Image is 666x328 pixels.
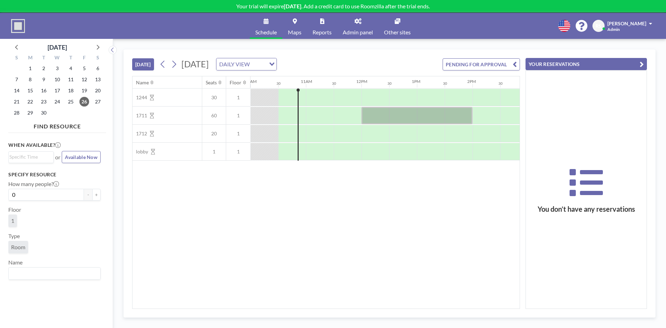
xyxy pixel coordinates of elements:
[226,149,250,155] span: 1
[216,58,276,70] div: Search for option
[412,79,420,84] div: 1PM
[356,79,367,84] div: 12PM
[8,180,59,187] label: How many people?
[52,64,62,73] span: Wednesday, September 3, 2025
[276,81,281,86] div: 30
[10,54,24,63] div: S
[8,120,106,130] h4: FIND RESOURCE
[25,97,35,107] span: Monday, September 22, 2025
[206,79,217,86] div: Seats
[25,86,35,95] span: Monday, September 15, 2025
[136,79,149,86] div: Name
[62,151,101,163] button: Available Now
[202,94,226,101] span: 30
[288,30,301,35] span: Maps
[79,97,89,107] span: Friday, September 26, 2025
[77,54,91,63] div: F
[387,81,392,86] div: 30
[12,75,22,84] span: Sunday, September 7, 2025
[307,13,337,39] a: Reports
[11,244,25,251] span: Room
[218,60,251,69] span: DAILY VIEW
[9,153,50,161] input: Search for option
[132,58,154,70] button: [DATE]
[202,149,226,155] span: 1
[607,27,620,32] span: Admin
[52,75,62,84] span: Wednesday, September 10, 2025
[443,58,520,70] button: PENDING FOR APPROVAL
[384,30,411,35] span: Other sites
[79,64,89,73] span: Friday, September 5, 2025
[65,154,97,160] span: Available Now
[52,86,62,95] span: Wednesday, September 17, 2025
[313,30,332,35] span: Reports
[230,79,241,86] div: Floor
[498,81,503,86] div: 30
[12,108,22,118] span: Sunday, September 28, 2025
[202,131,226,137] span: 20
[84,189,92,201] button: -
[24,54,37,63] div: M
[93,64,103,73] span: Saturday, September 6, 2025
[607,20,646,26] span: [PERSON_NAME]
[12,86,22,95] span: Sunday, September 14, 2025
[343,30,373,35] span: Admin panel
[39,86,49,95] span: Tuesday, September 16, 2025
[25,75,35,84] span: Monday, September 8, 2025
[64,54,77,63] div: T
[52,97,62,107] span: Wednesday, September 24, 2025
[93,75,103,84] span: Saturday, September 13, 2025
[133,149,148,155] span: lobby
[8,259,23,266] label: Name
[245,79,257,84] div: 10AM
[25,64,35,73] span: Monday, September 1, 2025
[284,3,301,9] b: [DATE]
[596,23,601,29] span: RS
[79,86,89,95] span: Friday, September 19, 2025
[8,171,101,178] h3: Specify resource
[39,64,49,73] span: Tuesday, September 2, 2025
[9,268,100,279] div: Search for option
[526,205,647,213] h3: You don’t have any reservations
[332,81,336,86] div: 30
[9,152,53,162] div: Search for option
[39,75,49,84] span: Tuesday, September 9, 2025
[11,19,25,33] img: organization-logo
[255,30,277,35] span: Schedule
[55,154,60,161] span: or
[25,108,35,118] span: Monday, September 29, 2025
[8,233,20,239] label: Type
[252,60,265,69] input: Search for option
[467,79,476,84] div: 2PM
[226,131,250,137] span: 1
[93,86,103,95] span: Saturday, September 20, 2025
[66,64,76,73] span: Thursday, September 4, 2025
[133,94,147,101] span: 1244
[9,269,96,278] input: Search for option
[91,54,104,63] div: S
[443,81,447,86] div: 30
[12,97,22,107] span: Sunday, September 21, 2025
[51,54,64,63] div: W
[226,112,250,119] span: 1
[526,58,647,70] button: YOUR RESERVATIONS
[133,131,147,137] span: 1712
[202,112,226,119] span: 60
[66,86,76,95] span: Thursday, September 18, 2025
[11,217,14,224] span: 1
[37,54,51,63] div: T
[66,97,76,107] span: Thursday, September 25, 2025
[337,13,378,39] a: Admin panel
[226,94,250,101] span: 1
[66,75,76,84] span: Thursday, September 11, 2025
[8,206,21,213] label: Floor
[79,75,89,84] span: Friday, September 12, 2025
[39,108,49,118] span: Tuesday, September 30, 2025
[39,97,49,107] span: Tuesday, September 23, 2025
[181,59,209,69] span: [DATE]
[282,13,307,39] a: Maps
[250,13,282,39] a: Schedule
[48,42,67,52] div: [DATE]
[301,79,312,84] div: 11AM
[92,189,101,201] button: +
